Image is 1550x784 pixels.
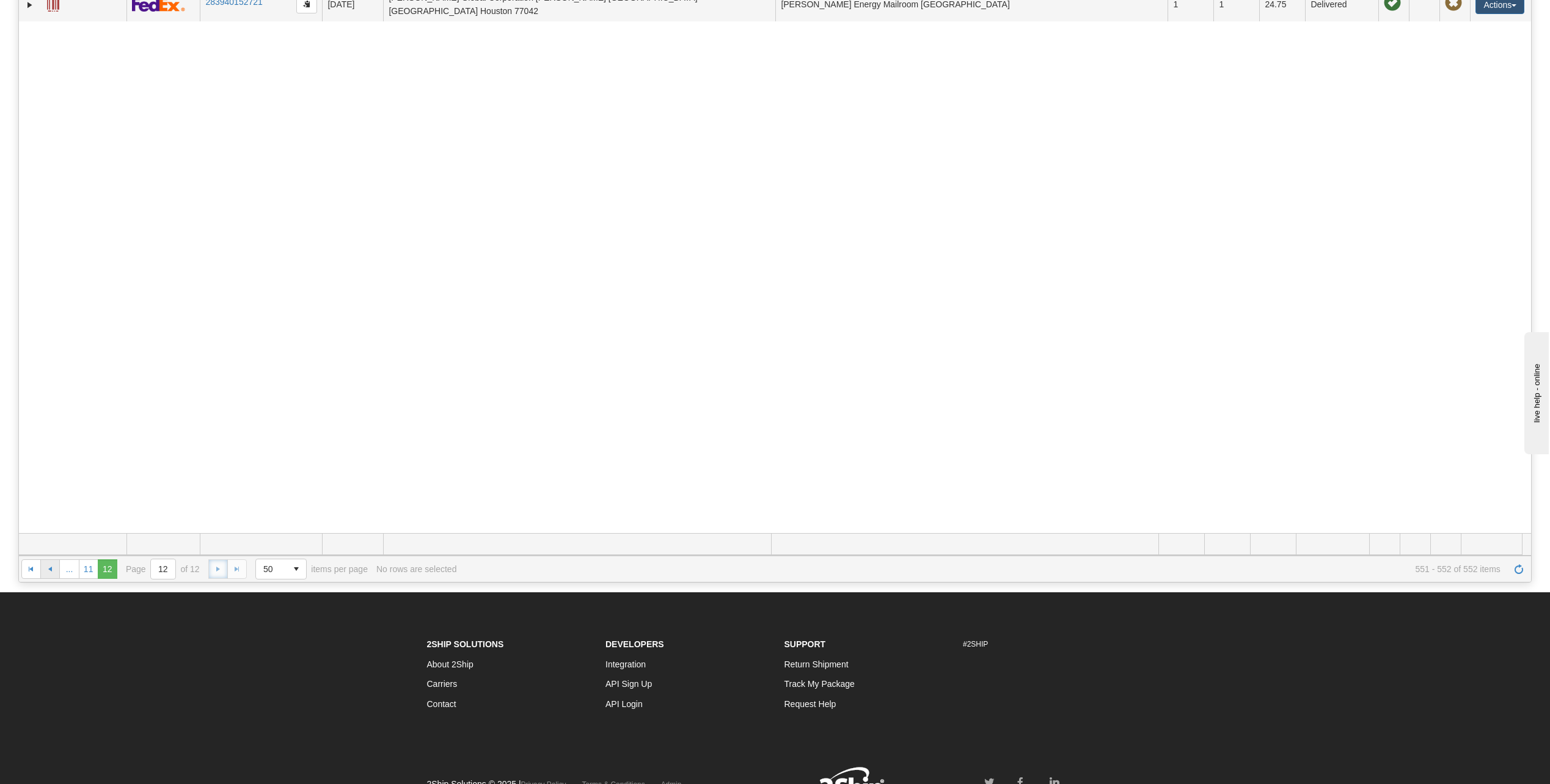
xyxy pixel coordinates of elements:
[263,563,279,575] span: 50
[98,559,117,579] span: Page 12
[9,10,113,20] div: live help - online
[79,559,98,579] a: 11
[21,559,41,579] a: Go to the first page
[59,559,79,579] a: ...
[427,679,458,689] a: Carriers
[605,699,643,709] a: API Login
[1509,559,1529,579] a: Refresh
[784,639,826,649] strong: Support
[427,699,456,709] a: Contact
[255,559,368,579] span: items per page
[40,559,60,579] a: Go to the previous page
[1522,330,1549,454] iframe: chat widget
[376,564,457,574] div: No rows are selected
[287,559,306,579] span: select
[963,641,1124,648] h6: #2SHIP
[151,559,175,579] input: Page 12
[784,699,836,709] a: Request Help
[427,659,473,669] a: About 2Ship
[605,659,646,669] a: Integration
[427,639,504,649] strong: 2Ship Solutions
[605,639,664,649] strong: Developers
[784,659,849,669] a: Return Shipment
[465,564,1500,574] span: 551 - 552 of 552 items
[605,679,652,689] a: API Sign Up
[784,679,855,689] a: Track My Package
[126,559,200,579] span: Page of 12
[255,559,307,579] span: Page sizes drop down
